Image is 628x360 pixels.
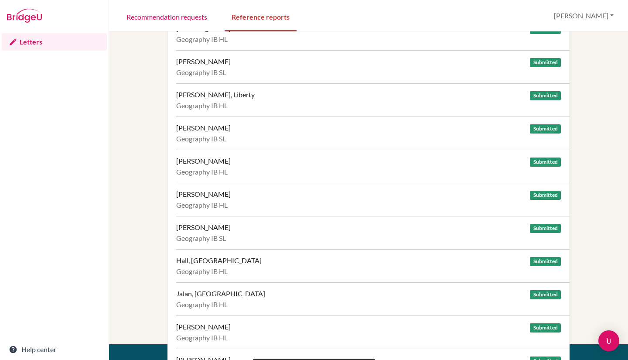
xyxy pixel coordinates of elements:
[176,17,570,50] a: [PERSON_NAME] Submitted Geography IB HL
[176,183,570,216] a: [PERSON_NAME] Submitted Geography IB HL
[176,333,561,342] div: Geography IB HL
[530,290,560,299] span: Submitted
[176,157,231,165] div: [PERSON_NAME]
[176,150,570,183] a: [PERSON_NAME] Submitted Geography IB HL
[530,224,560,233] span: Submitted
[176,57,231,66] div: [PERSON_NAME]
[176,101,561,110] div: Geography IB HL
[176,315,570,349] a: [PERSON_NAME] Submitted Geography IB HL
[176,83,570,117] a: [PERSON_NAME], Liberty Submitted Geography IB HL
[176,134,561,143] div: Geography IB SL
[176,249,570,282] a: Hall, [GEOGRAPHIC_DATA] Submitted Geography IB HL
[530,91,560,100] span: Submitted
[530,191,560,200] span: Submitted
[176,256,262,265] div: Hall, [GEOGRAPHIC_DATA]
[176,201,561,209] div: Geography IB HL
[530,323,560,333] span: Submitted
[176,282,570,315] a: Jalan, [GEOGRAPHIC_DATA] Submitted Geography IB HL
[119,1,214,31] a: Recommendation requests
[176,90,255,99] div: [PERSON_NAME], Liberty
[2,33,107,51] a: Letters
[225,1,297,31] a: Reference reports
[530,124,560,134] span: Submitted
[176,190,231,199] div: [PERSON_NAME]
[176,267,561,276] div: Geography IB HL
[530,257,560,266] span: Submitted
[550,7,618,24] button: [PERSON_NAME]
[7,9,42,23] img: Bridge-U
[530,58,560,67] span: Submitted
[176,68,561,77] div: Geography IB SL
[176,50,570,83] a: [PERSON_NAME] Submitted Geography IB SL
[176,117,570,150] a: [PERSON_NAME] Submitted Geography IB SL
[598,330,619,351] div: Open Intercom Messenger
[176,223,231,232] div: [PERSON_NAME]
[176,300,561,309] div: Geography IB HL
[176,322,231,331] div: [PERSON_NAME]
[176,234,561,243] div: Geography IB SL
[2,341,107,358] a: Help center
[176,289,265,298] div: Jalan, [GEOGRAPHIC_DATA]
[176,168,561,176] div: Geography IB HL
[176,216,570,249] a: [PERSON_NAME] Submitted Geography IB SL
[530,158,560,167] span: Submitted
[176,35,561,44] div: Geography IB HL
[176,123,231,132] div: [PERSON_NAME]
